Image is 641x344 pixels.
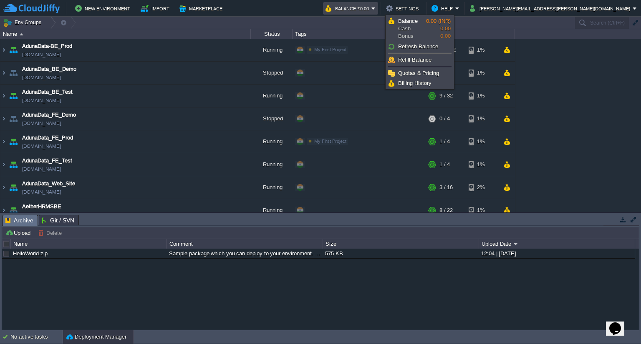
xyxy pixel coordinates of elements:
[469,130,496,153] div: 1%
[22,165,61,173] a: [DOMAIN_NAME]
[22,211,61,219] a: [DOMAIN_NAME]
[8,62,19,84] img: AMDAwAAAACH5BAEAAAAALAAAAAABAAEAAAICRAEAOw==
[8,176,19,199] img: AMDAwAAAACH5BAEAAAAALAAAAAABAAEAAAICRAEAOw==
[479,239,635,249] div: Upload Date
[10,330,63,344] div: No active tasks
[8,199,19,222] img: AMDAwAAAACH5BAEAAAAALAAAAAABAAEAAAICRAEAOw==
[398,43,438,50] span: Refresh Balance
[426,29,515,39] div: Usage
[22,111,76,119] span: AdunaData_FE_Demo
[398,70,439,76] span: Quotas & Pricing
[22,119,61,127] a: [DOMAIN_NAME]
[323,249,478,258] div: 575 KB
[479,249,634,258] div: 12:04 | [DATE]
[439,199,453,222] div: 8 / 22
[0,199,7,222] img: AMDAwAAAACH5BAEAAAAALAAAAAABAAEAAAICRAEAOw==
[5,215,33,226] span: Archive
[22,42,72,50] a: AdunaData-BE_Prod
[167,249,322,258] div: Sample package which you can deploy to your environment. Feel free to delete and upload a package...
[386,3,421,13] button: Settings
[3,3,60,14] img: CloudJiffy
[323,239,479,249] div: Size
[22,65,76,73] a: AdunaData_BE_Demo
[469,199,496,222] div: 1%
[469,153,496,176] div: 1%
[251,153,293,176] div: Running
[251,130,293,153] div: Running
[469,176,496,199] div: 2%
[439,153,450,176] div: 1 / 4
[426,18,451,24] span: 0.00 (INR)
[387,55,453,65] a: Refill Balance
[439,107,450,130] div: 0 / 4
[8,85,19,107] img: AMDAwAAAACH5BAEAAAAALAAAAAABAAEAAAICRAEAOw==
[606,311,633,336] iframe: chat widget
[326,3,371,13] button: Balance ₹0.00
[398,17,426,40] span: Cash Bonus
[141,3,172,13] button: Import
[179,3,225,13] button: Marketplace
[387,16,453,41] a: BalanceCashBonus0.00 (INR)0.000.00
[469,39,496,61] div: 1%
[439,85,453,107] div: 9 / 32
[0,62,7,84] img: AMDAwAAAACH5BAEAAAAALAAAAAABAAEAAAICRAEAOw==
[470,3,633,13] button: [PERSON_NAME][EMAIL_ADDRESS][PERSON_NAME][DOMAIN_NAME]
[8,130,19,153] img: AMDAwAAAACH5BAEAAAAALAAAAAABAAEAAAICRAEAOw==
[11,239,167,249] div: Name
[387,69,453,78] a: Quotas & Pricing
[66,333,126,341] button: Deployment Manager
[398,18,418,24] span: Balance
[387,42,453,51] a: Refresh Balance
[469,107,496,130] div: 1%
[22,88,73,96] a: AdunaData_BE_Test
[0,107,7,130] img: AMDAwAAAACH5BAEAAAAALAAAAAABAAEAAAICRAEAOw==
[22,188,61,196] a: [DOMAIN_NAME]
[251,176,293,199] div: Running
[426,18,451,39] span: 0.00 0.00
[22,73,61,82] a: [DOMAIN_NAME]
[398,57,432,63] span: Refill Balance
[22,202,61,211] a: AetherHRMSBE
[3,17,44,28] button: Env Groups
[251,29,292,39] div: Status
[439,130,450,153] div: 1 / 4
[251,199,293,222] div: Running
[20,33,23,35] img: AMDAwAAAACH5BAEAAAAALAAAAAABAAEAAAICRAEAOw==
[22,50,61,59] a: [DOMAIN_NAME]
[469,62,496,84] div: 1%
[398,80,432,86] span: Billing History
[251,107,293,130] div: Stopped
[314,47,346,52] span: My First Project
[8,39,19,61] img: AMDAwAAAACH5BAEAAAAALAAAAAABAAEAAAICRAEAOw==
[22,134,73,142] a: AdunaData_FE_Prod
[22,142,61,150] a: [DOMAIN_NAME]
[0,130,7,153] img: AMDAwAAAACH5BAEAAAAALAAAAAABAAEAAAICRAEAOw==
[13,250,48,257] a: HelloWorld.zip
[167,239,323,249] div: Comment
[1,29,250,39] div: Name
[251,39,293,61] div: Running
[314,139,346,144] span: My First Project
[0,39,7,61] img: AMDAwAAAACH5BAEAAAAALAAAAAABAAEAAAICRAEAOw==
[38,229,64,237] button: Delete
[293,29,426,39] div: Tags
[469,85,496,107] div: 1%
[432,3,455,13] button: Help
[5,229,33,237] button: Upload
[75,3,133,13] button: New Environment
[8,107,19,130] img: AMDAwAAAACH5BAEAAAAALAAAAAABAAEAAAICRAEAOw==
[0,176,7,199] img: AMDAwAAAACH5BAEAAAAALAAAAAABAAEAAAICRAEAOw==
[22,96,61,105] a: [DOMAIN_NAME]
[439,176,453,199] div: 3 / 16
[22,157,72,165] a: AdunaData_FE_Test
[0,153,7,176] img: AMDAwAAAACH5BAEAAAAALAAAAAABAAEAAAICRAEAOw==
[387,79,453,88] a: Billing History
[0,85,7,107] img: AMDAwAAAACH5BAEAAAAALAAAAAABAAEAAAICRAEAOw==
[22,179,75,188] a: AdunaData_Web_Site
